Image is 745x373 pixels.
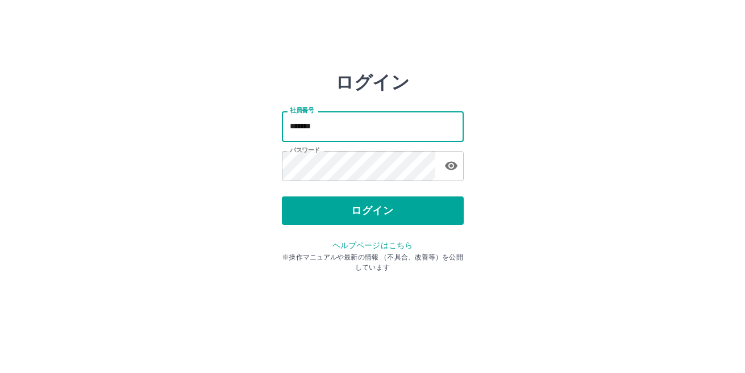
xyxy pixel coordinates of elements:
[282,252,464,273] p: ※操作マニュアルや最新の情報 （不具合、改善等）を公開しています
[332,241,413,250] a: ヘルプページはこちら
[290,146,320,154] label: パスワード
[290,106,314,115] label: 社員番号
[282,196,464,225] button: ログイン
[335,72,410,93] h2: ログイン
